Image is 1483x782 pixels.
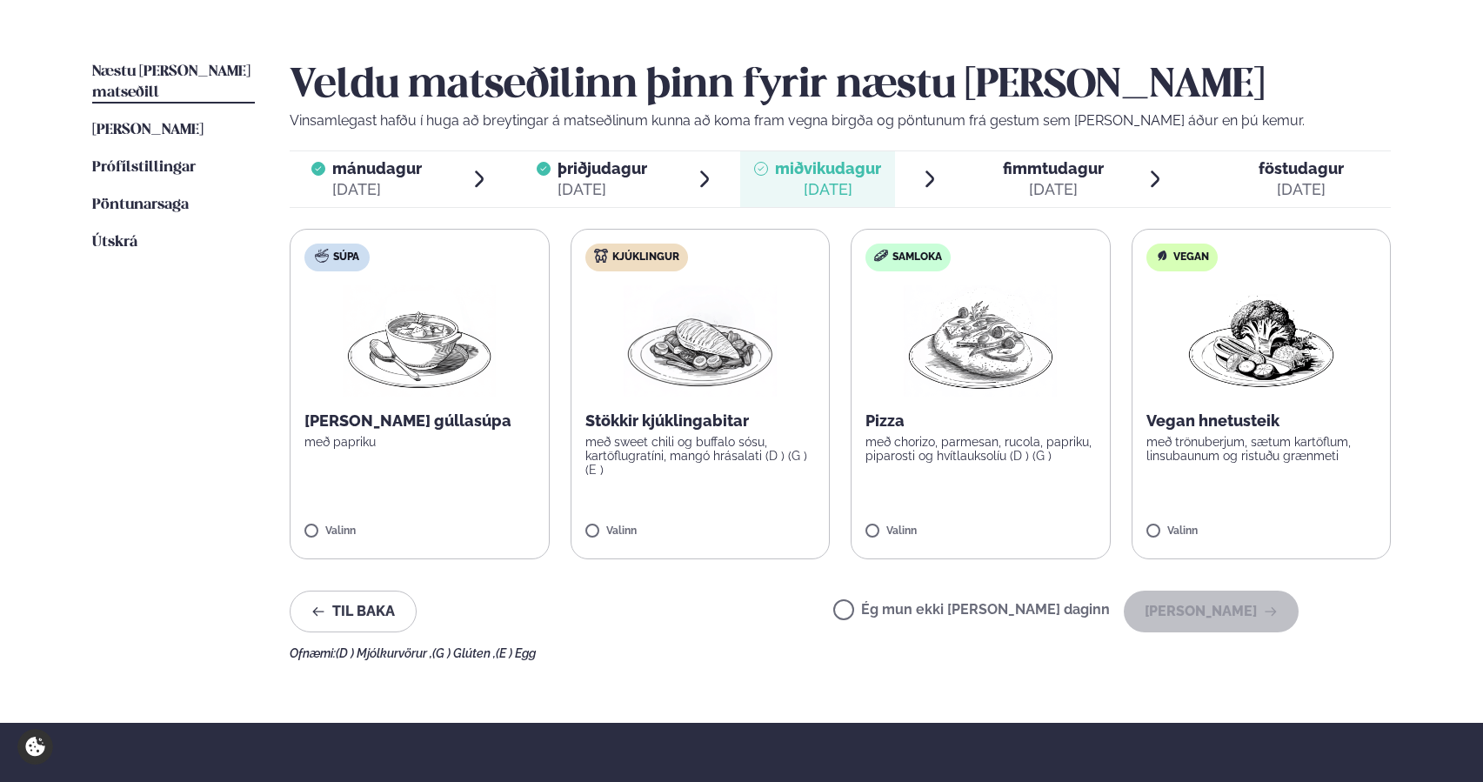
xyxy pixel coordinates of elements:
[558,179,647,200] div: [DATE]
[92,123,204,137] span: [PERSON_NAME]
[92,64,251,100] span: Næstu [PERSON_NAME] matseðill
[1003,159,1104,177] span: fimmtudagur
[17,729,53,765] a: Cookie settings
[892,251,942,264] span: Samloka
[1003,179,1104,200] div: [DATE]
[1185,285,1338,397] img: Vegan.png
[343,285,496,397] img: Soup.png
[496,646,536,660] span: (E ) Egg
[332,159,422,177] span: mánudagur
[624,285,777,397] img: Chicken-breast.png
[1259,179,1344,200] div: [DATE]
[92,195,189,216] a: Pöntunarsaga
[333,251,359,264] span: Súpa
[290,591,417,632] button: Til baka
[304,411,535,431] p: [PERSON_NAME] gúllasúpa
[432,646,496,660] span: (G ) Glúten ,
[290,646,1391,660] div: Ofnæmi:
[558,159,647,177] span: þriðjudagur
[585,435,816,477] p: með sweet chili og buffalo sósu, kartöflugratíni, mangó hrásalati (D ) (G ) (E )
[332,179,422,200] div: [DATE]
[92,160,196,175] span: Prófílstillingar
[92,232,137,253] a: Útskrá
[1146,435,1377,463] p: með trönuberjum, sætum kartöflum, linsubaunum og ristuðu grænmeti
[594,249,608,263] img: chicken.svg
[92,235,137,250] span: Útskrá
[775,159,881,177] span: miðvikudagur
[585,411,816,431] p: Stökkir kjúklingabitar
[290,110,1391,131] p: Vinsamlegast hafðu í huga að breytingar á matseðlinum kunna að koma fram vegna birgða og pöntunum...
[874,250,888,262] img: sandwich-new-16px.svg
[336,646,432,660] span: (D ) Mjólkurvörur ,
[92,62,255,104] a: Næstu [PERSON_NAME] matseðill
[904,285,1057,397] img: Pizza-Bread.png
[1155,249,1169,263] img: Vegan.svg
[1146,411,1377,431] p: Vegan hnetusteik
[865,435,1096,463] p: með chorizo, parmesan, rucola, papriku, piparosti og hvítlauksolíu (D ) (G )
[775,179,881,200] div: [DATE]
[1124,591,1299,632] button: [PERSON_NAME]
[92,120,204,141] a: [PERSON_NAME]
[1173,251,1209,264] span: Vegan
[865,411,1096,431] p: Pizza
[1259,159,1344,177] span: föstudagur
[92,197,189,212] span: Pöntunarsaga
[290,62,1391,110] h2: Veldu matseðilinn þinn fyrir næstu [PERSON_NAME]
[304,435,535,449] p: með papriku
[315,249,329,263] img: soup.svg
[612,251,679,264] span: Kjúklingur
[92,157,196,178] a: Prófílstillingar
